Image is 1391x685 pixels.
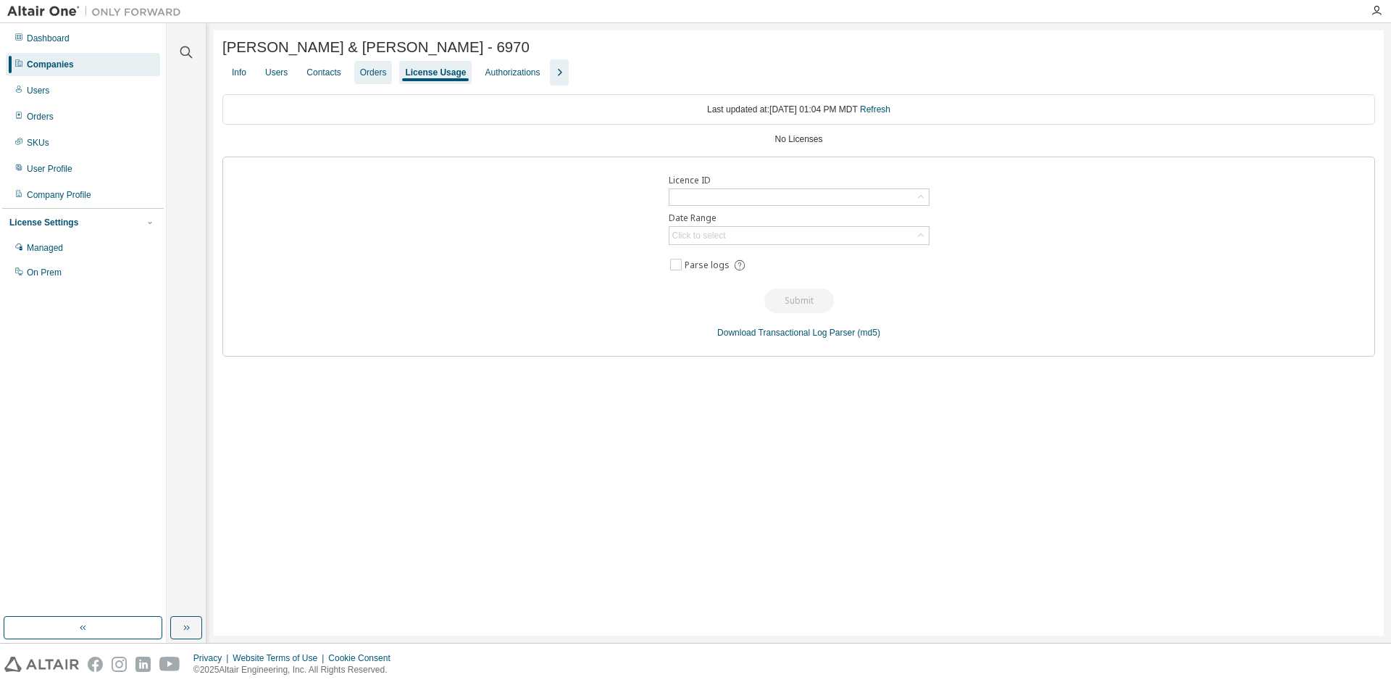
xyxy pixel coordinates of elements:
img: altair_logo.svg [4,657,79,672]
div: Dashboard [27,33,70,44]
div: On Prem [27,267,62,278]
a: Refresh [860,104,890,115]
div: Users [27,85,49,96]
div: Managed [27,242,63,254]
div: Privacy [193,652,233,664]
div: Company Profile [27,189,91,201]
div: No Licenses [222,133,1375,145]
div: Users [265,67,288,78]
img: youtube.svg [159,657,180,672]
img: instagram.svg [112,657,127,672]
span: Parse logs [685,260,730,271]
img: Altair One [7,4,188,19]
div: Last updated at: [DATE] 01:04 PM MDT [222,94,1375,125]
div: Contacts [306,67,341,78]
div: Orders [27,111,54,123]
div: Orders [360,67,387,78]
div: License Usage [405,67,466,78]
div: Info [232,67,246,78]
div: License Settings [9,217,78,228]
a: Download Transactional Log Parser [717,328,855,338]
div: Cookie Consent [328,652,398,664]
div: Click to select [669,227,929,244]
div: SKUs [27,137,49,149]
div: Authorizations [485,67,540,78]
img: linkedin.svg [135,657,151,672]
div: Click to select [672,230,726,241]
button: Submit [764,288,834,313]
span: [PERSON_NAME] & [PERSON_NAME] - 6970 [222,39,530,56]
p: © 2025 Altair Engineering, Inc. All Rights Reserved. [193,664,399,676]
div: Companies [27,59,74,70]
div: Website Terms of Use [233,652,328,664]
label: Licence ID [669,175,930,186]
img: facebook.svg [88,657,103,672]
div: User Profile [27,163,72,175]
label: Date Range [669,212,930,224]
a: (md5) [858,328,880,338]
